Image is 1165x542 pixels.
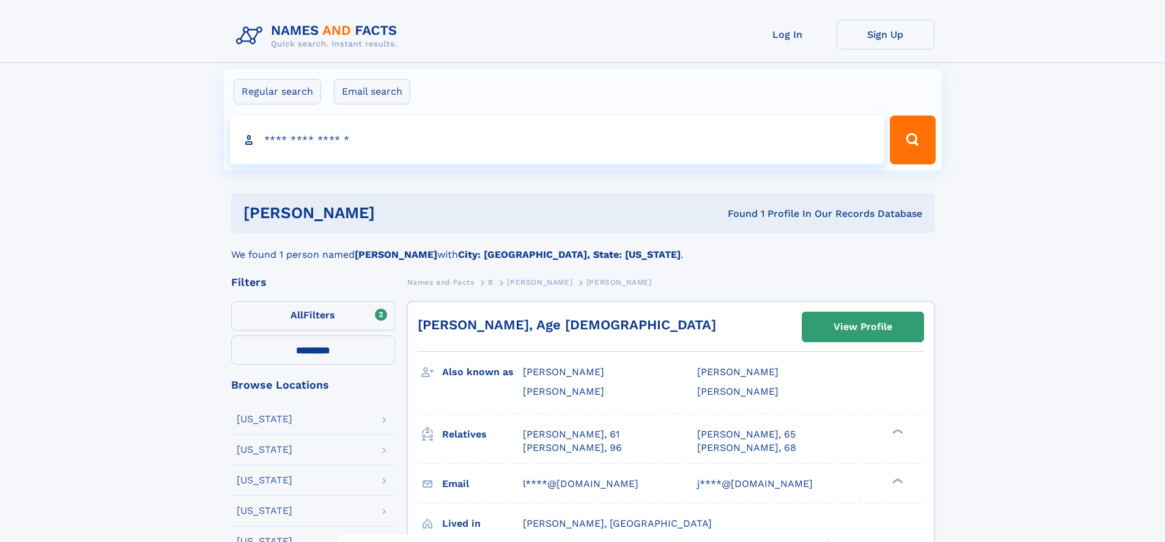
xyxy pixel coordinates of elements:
span: [PERSON_NAME] [523,366,604,378]
span: [PERSON_NAME] [523,386,604,397]
div: [US_STATE] [237,475,292,485]
a: Sign Up [837,20,934,49]
span: [PERSON_NAME] [697,386,779,397]
h3: Also known as [442,362,523,383]
a: Log In [739,20,837,49]
div: Found 1 Profile In Our Records Database [551,207,922,221]
h3: Relatives [442,424,523,445]
a: View Profile [802,312,923,342]
span: [PERSON_NAME], [GEOGRAPHIC_DATA] [523,518,712,529]
b: City: [GEOGRAPHIC_DATA], State: [US_STATE] [458,249,681,260]
a: [PERSON_NAME], Age [DEMOGRAPHIC_DATA] [418,317,716,332]
h1: [PERSON_NAME] [243,205,552,221]
span: [PERSON_NAME] [507,278,572,287]
input: search input [230,115,885,164]
a: [PERSON_NAME], 68 [697,441,796,455]
label: Email search [334,79,410,104]
span: All [290,309,303,321]
div: ❯ [889,427,904,435]
div: View Profile [834,313,892,341]
span: B [488,278,494,287]
img: Logo Names and Facts [231,20,407,53]
div: ❯ [889,477,904,485]
div: Filters [231,277,395,288]
span: [PERSON_NAME] [697,366,779,378]
b: [PERSON_NAME] [355,249,437,260]
h3: Lived in [442,513,523,534]
button: Search Button [890,115,935,164]
div: [US_STATE] [237,445,292,455]
div: Browse Locations [231,379,395,390]
a: [PERSON_NAME], 65 [697,428,796,441]
a: [PERSON_NAME], 61 [523,428,619,441]
div: We found 1 person named with . [231,233,934,262]
a: [PERSON_NAME] [507,274,572,290]
div: [US_STATE] [237,506,292,516]
span: [PERSON_NAME] [586,278,652,287]
h3: Email [442,474,523,494]
label: Regular search [234,79,321,104]
label: Filters [231,301,395,331]
a: [PERSON_NAME], 96 [523,441,622,455]
a: B [488,274,494,290]
div: [US_STATE] [237,414,292,424]
a: Names and Facts [407,274,475,290]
